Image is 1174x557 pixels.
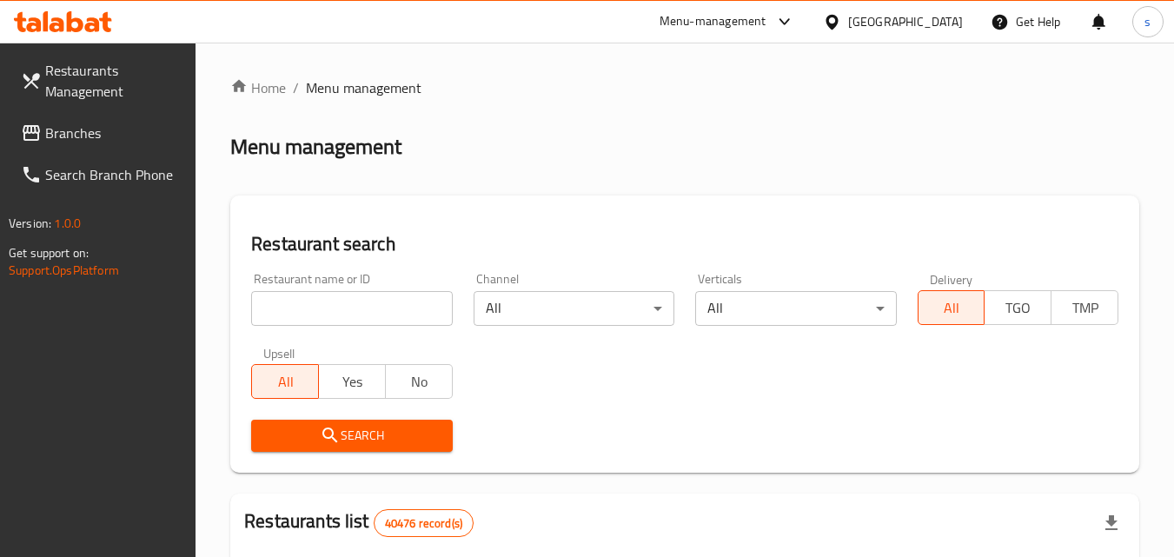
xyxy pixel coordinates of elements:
button: All [251,364,319,399]
span: All [259,369,312,395]
button: TGO [984,290,1051,325]
span: TGO [992,295,1045,321]
label: Upsell [263,347,295,359]
span: Menu management [306,77,421,98]
span: Search [265,425,438,447]
li: / [293,77,299,98]
span: s [1144,12,1151,31]
div: All [474,291,674,326]
button: All [918,290,985,325]
button: Yes [318,364,386,399]
span: 1.0.0 [54,212,81,235]
a: Support.OpsPlatform [9,259,119,282]
div: Total records count [374,509,474,537]
h2: Restaurants list [244,508,474,537]
span: Restaurants Management [45,60,182,102]
span: Yes [326,369,379,395]
span: Branches [45,123,182,143]
div: [GEOGRAPHIC_DATA] [848,12,963,31]
a: Branches [7,112,196,154]
button: TMP [1051,290,1118,325]
span: Search Branch Phone [45,164,182,185]
button: No [385,364,453,399]
h2: Restaurant search [251,231,1118,257]
span: Version: [9,212,51,235]
input: Search for restaurant name or ID.. [251,291,452,326]
a: Restaurants Management [7,50,196,112]
button: Search [251,420,452,452]
span: 40476 record(s) [375,515,473,532]
div: Menu-management [660,11,766,32]
div: All [695,291,896,326]
span: Get support on: [9,242,89,264]
span: All [925,295,978,321]
nav: breadcrumb [230,77,1139,98]
a: Search Branch Phone [7,154,196,196]
div: Export file [1091,502,1132,544]
a: Home [230,77,286,98]
span: TMP [1058,295,1111,321]
h2: Menu management [230,133,401,161]
span: No [393,369,446,395]
label: Delivery [930,273,973,285]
